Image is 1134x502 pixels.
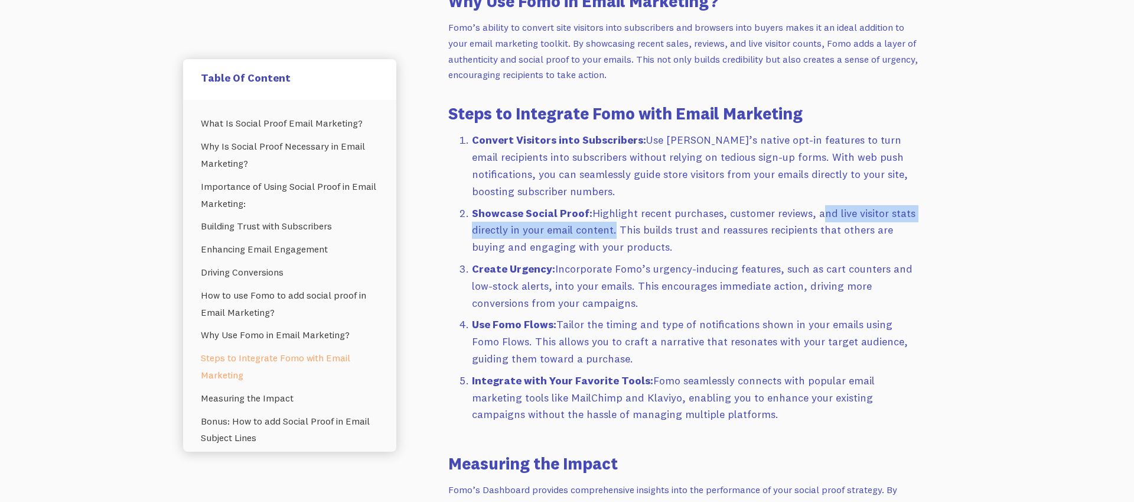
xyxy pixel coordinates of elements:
[201,387,379,410] a: Measuring the Impact
[472,316,921,367] li: Tailor the timing and type of notifications shown in your emails using Fomo Flows. This allows yo...
[201,410,379,450] a: Bonus: How to add Social Proof in Email Subject Lines
[201,215,379,238] a: Building Trust with Subscribers
[472,206,592,220] strong: Showcase Social Proof:
[448,20,921,83] p: Fomo’s ability to convert site visitors into subscribers and browsers into buyers makes it an ide...
[201,449,379,490] a: Best practices for using social proof in email marketing
[201,71,379,85] h5: Table Of Content
[472,374,653,387] strong: Integrate with Your Favorite Tools:
[472,373,921,423] li: Fomo seamlessly connects with popular email marketing tools like MailChimp and Klaviyo, enabling ...
[201,175,379,215] a: Importance of Using Social Proof in Email Marketing:
[472,262,555,276] strong: Create Urgency:
[472,133,646,147] strong: Convert Visitors into Subscribers:
[448,452,921,475] h3: Measuring the Impact
[201,323,379,346] a: Why Use Fomo in Email Marketing?
[201,346,379,387] a: Steps to Integrate Fomo with Email Marketing
[472,318,556,331] strong: Use Fomo Flows:
[472,132,921,200] li: Use [PERSON_NAME]’s native opt-in features to turn email recipients into subscribers without rely...
[472,205,921,256] li: Highlight recent purchases, customer reviews, and live visitor stats directly in your email conte...
[201,261,379,284] a: Driving Conversions
[448,102,921,125] h3: Steps to Integrate Fomo with Email Marketing
[201,284,379,324] a: How to use Fomo to add social proof in Email Marketing?
[201,238,379,261] a: Enhancing Email Engagement
[472,261,921,312] li: Incorporate Fomo’s urgency-inducing features, such as cart counters and low-stock alerts, into yo...
[201,135,379,175] a: Why Is Social Proof Necessary in Email Marketing?
[201,112,379,135] a: What Is Social Proof Email Marketing?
